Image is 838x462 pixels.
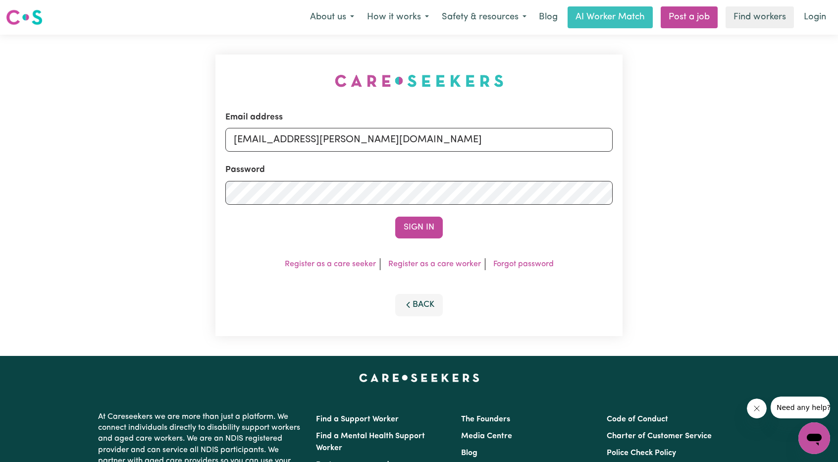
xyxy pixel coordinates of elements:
[304,7,361,28] button: About us
[661,6,718,28] a: Post a job
[225,128,613,152] input: Email address
[388,260,481,268] a: Register as a care worker
[461,432,512,440] a: Media Centre
[361,7,435,28] button: How it works
[747,399,767,418] iframe: Close message
[225,111,283,124] label: Email address
[316,432,425,452] a: Find a Mental Health Support Worker
[798,6,832,28] a: Login
[6,7,60,15] span: Need any help?
[607,449,676,457] a: Police Check Policy
[395,217,443,238] button: Sign In
[435,7,533,28] button: Safety & resources
[316,415,399,423] a: Find a Support Worker
[461,449,477,457] a: Blog
[359,374,479,382] a: Careseekers home page
[285,260,376,268] a: Register as a care seeker
[771,397,830,418] iframe: Message from company
[726,6,794,28] a: Find workers
[493,260,554,268] a: Forgot password
[798,422,830,454] iframe: Button to launch messaging window
[225,164,265,176] label: Password
[461,415,510,423] a: The Founders
[568,6,653,28] a: AI Worker Match
[6,6,43,29] a: Careseekers logo
[607,432,712,440] a: Charter of Customer Service
[395,294,443,316] button: Back
[607,415,668,423] a: Code of Conduct
[533,6,564,28] a: Blog
[6,8,43,26] img: Careseekers logo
